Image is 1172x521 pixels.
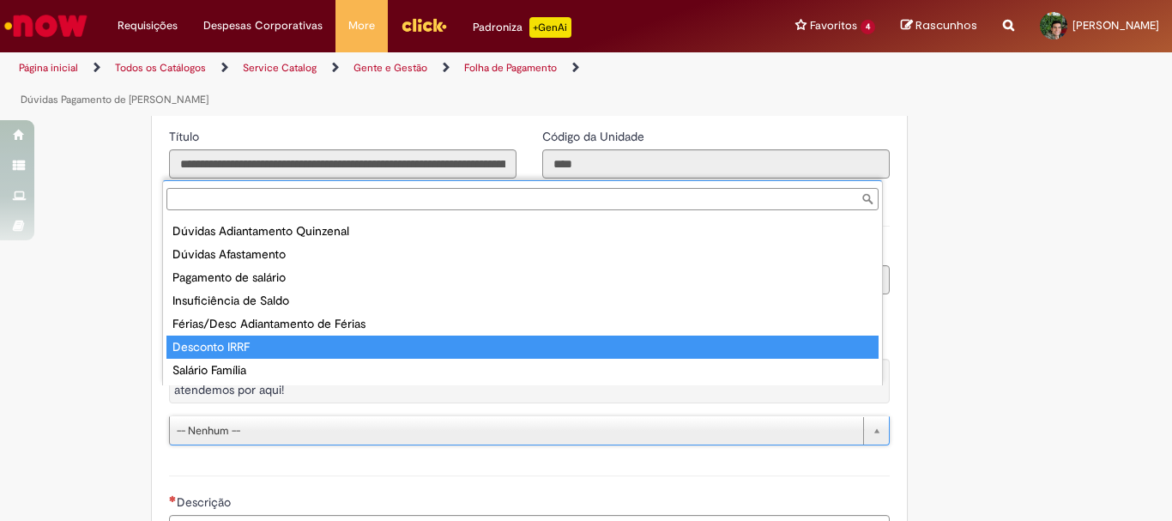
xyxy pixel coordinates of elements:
div: Desconto IRRF [166,336,879,359]
ul: Tipo de Dúvida [163,214,882,385]
div: Dúvidas Afastamento [166,243,879,266]
div: Salário Família [166,359,879,382]
div: Pagamento de salário [166,266,879,289]
div: Insuficiência de Saldo [166,289,879,312]
div: Férias/Desc Adiantamento de Férias [166,312,879,336]
div: Dúvidas Adiantamento Quinzenal [166,220,879,243]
